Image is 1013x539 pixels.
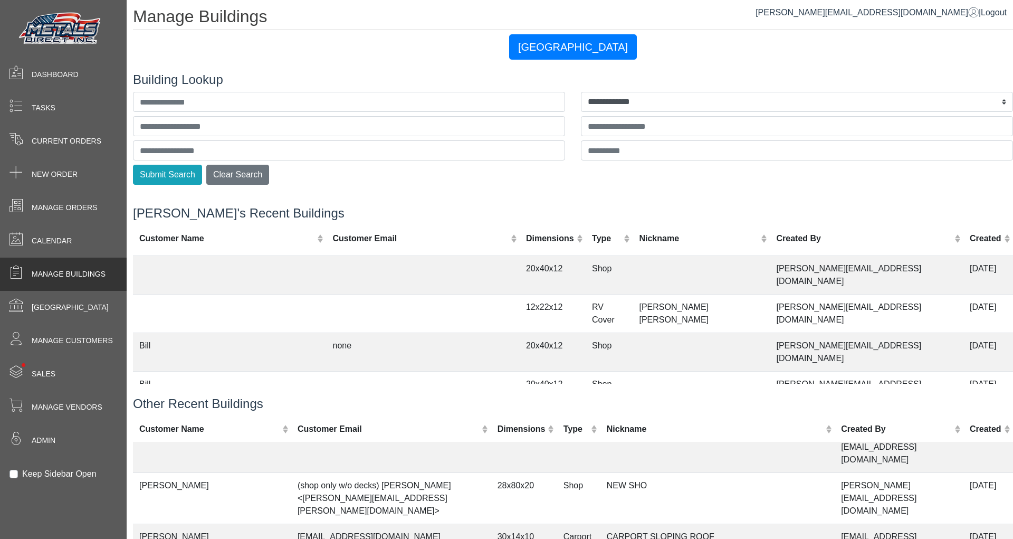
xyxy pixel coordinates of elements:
div: Created [970,422,1001,435]
div: Nickname [607,422,823,435]
div: Created By [841,422,951,435]
span: Current Orders [32,136,101,147]
div: Customer Email [332,232,508,244]
div: Type [592,232,621,244]
span: Admin [32,435,55,446]
td: Shop [586,333,633,371]
td: NEW SHO [600,472,835,524]
div: | [756,6,1007,19]
span: Sales [32,368,55,380]
div: Type [563,422,589,435]
span: Calendar [32,235,72,247]
td: Bill [133,333,326,371]
td: [PERSON_NAME] [133,472,291,524]
div: Dimensions [526,232,574,244]
span: New Order [32,169,78,180]
button: Submit Search [133,165,202,185]
h4: Building Lookup [133,72,1013,88]
div: Customer Name [139,422,280,435]
td: [PERSON_NAME] [133,421,291,472]
td: Shop [586,256,633,294]
td: [PERSON_NAME] [PERSON_NAME] [633,294,770,333]
span: Manage Orders [32,202,97,213]
td: Shop [557,472,600,524]
td: Shop [586,371,633,410]
div: Customer Email [298,422,479,435]
td: 20x40x12 [520,333,586,371]
span: Manage Vendors [32,402,102,413]
td: (shop only w/o decks) [PERSON_NAME] <[PERSON_NAME][EMAIL_ADDRESS][PERSON_NAME][DOMAIN_NAME]> [291,472,491,524]
td: [DATE] [963,294,1013,333]
td: [PERSON_NAME] LEAN-TO WOOD SHED [600,421,835,472]
h1: Manage Buildings [133,6,1013,30]
td: [DATE] [963,333,1013,371]
td: [DATE] [963,421,1013,472]
td: [PERSON_NAME][EMAIL_ADDRESS][DOMAIN_NAME] [770,371,963,410]
td: [PERSON_NAME][EMAIL_ADDRESS][DOMAIN_NAME] [835,472,963,524]
span: Manage Buildings [32,269,106,280]
td: Bill [133,371,326,410]
h4: Other Recent Buildings [133,396,1013,412]
div: Created [970,232,1001,244]
span: • [10,348,37,382]
td: 28x80x20 [491,472,557,524]
td: [PERSON_NAME][EMAIL_ADDRESS][DOMAIN_NAME] [835,421,963,472]
span: [GEOGRAPHIC_DATA] [32,302,109,313]
td: [DATE] [963,472,1013,524]
td: RV Cover [586,294,633,333]
span: Tasks [32,102,55,114]
td: none [326,333,519,371]
img: Metals Direct Inc Logo [16,10,106,49]
button: [GEOGRAPHIC_DATA] [509,34,637,60]
h4: [PERSON_NAME]'s Recent Buildings [133,206,1013,221]
td: 20x40x12 [520,256,586,294]
td: 12x22x12 [520,294,586,333]
div: Nickname [639,232,758,244]
span: Manage Customers [32,335,113,346]
button: Clear Search [206,165,269,185]
td: [DATE] [963,371,1013,410]
td: [PERSON_NAME][EMAIL_ADDRESS][DOMAIN_NAME] [770,333,963,371]
td: 15x8x8 [491,421,557,472]
a: [PERSON_NAME][EMAIL_ADDRESS][DOMAIN_NAME] [756,8,979,17]
div: Created By [776,232,951,244]
a: [GEOGRAPHIC_DATA] [509,42,637,51]
td: [PERSON_NAME][EMAIL_ADDRESS][DOMAIN_NAME] [770,256,963,294]
label: Keep Sidebar Open [22,468,97,480]
span: Dashboard [32,69,79,80]
td: 20x40x12 [520,371,586,410]
span: Logout [981,8,1007,17]
td: [PERSON_NAME][EMAIL_ADDRESS][DOMAIN_NAME] [770,294,963,333]
div: Dimensions [498,422,546,435]
div: Customer Name [139,232,314,244]
td: [DATE] [963,256,1013,294]
td: Carport [557,421,600,472]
